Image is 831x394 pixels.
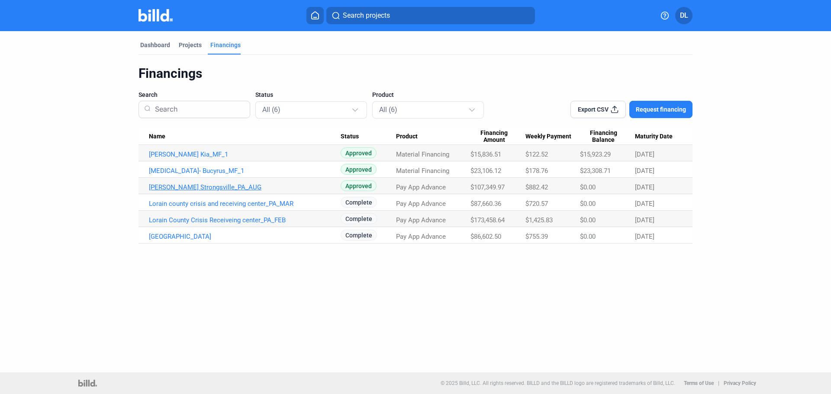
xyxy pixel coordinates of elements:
[580,129,635,144] div: Financing Balance
[525,200,548,208] span: $720.57
[635,200,654,208] span: [DATE]
[372,90,394,99] span: Product
[149,133,165,141] span: Name
[580,183,596,191] span: $0.00
[680,10,688,21] span: DL
[525,133,571,141] span: Weekly Payment
[396,233,446,240] span: Pay App Advance
[525,216,553,224] span: $1,425.83
[341,197,377,208] span: Complete
[724,380,756,386] b: Privacy Policy
[525,151,548,158] span: $122.52
[684,380,714,386] b: Terms of Use
[149,167,341,175] a: [MEDICAL_DATA]- Bucyrus_MF_1
[396,151,449,158] span: Material Financing
[580,167,611,175] span: $23,308.71
[635,167,654,175] span: [DATE]
[396,183,446,191] span: Pay App Advance
[470,129,518,144] span: Financing Amount
[629,101,692,118] button: Request financing
[580,200,596,208] span: $0.00
[580,216,596,224] span: $0.00
[470,129,525,144] div: Financing Amount
[138,65,692,82] div: Financings
[341,164,377,175] span: Approved
[635,216,654,224] span: [DATE]
[525,183,548,191] span: $882.42
[635,151,654,158] span: [DATE]
[149,200,341,208] a: Lorain county crisis and receiving center_PA_MAR
[179,41,202,49] div: Projects
[341,180,377,191] span: Approved
[580,233,596,240] span: $0.00
[343,10,390,21] span: Search projects
[138,90,158,99] span: Search
[470,151,501,158] span: $15,836.51
[470,183,505,191] span: $107,349.97
[635,133,673,141] span: Maturity Date
[718,380,719,386] p: |
[341,213,377,224] span: Complete
[341,147,377,158] span: Approved
[636,105,686,114] span: Request financing
[149,151,341,158] a: [PERSON_NAME] Kia_MF_1
[326,7,535,24] button: Search projects
[470,200,501,208] span: $87,660.36
[470,216,505,224] span: $173,458.64
[525,133,580,141] div: Weekly Payment
[210,41,241,49] div: Financings
[149,183,341,191] a: [PERSON_NAME] Strongsville_PA_AUG
[470,233,501,240] span: $86,602.50
[341,230,377,240] span: Complete
[138,9,173,22] img: Billd Company Logo
[78,380,97,387] img: logo
[396,200,446,208] span: Pay App Advance
[525,233,548,240] span: $755.39
[580,151,611,158] span: $15,923.29
[675,7,692,24] button: DL
[570,101,626,118] button: Export CSV
[396,133,470,141] div: Product
[140,41,170,49] div: Dashboard
[635,183,654,191] span: [DATE]
[149,216,341,224] a: Lorain County Crisis Receiveing center_PA_FEB
[635,233,654,240] span: [DATE]
[580,129,627,144] span: Financing Balance
[396,133,418,141] span: Product
[151,98,245,121] input: Search
[396,216,446,224] span: Pay App Advance
[341,133,396,141] div: Status
[149,133,341,141] div: Name
[635,133,682,141] div: Maturity Date
[255,90,273,99] span: Status
[441,380,675,386] p: © 2025 Billd, LLC. All rights reserved. BILLD and the BILLD logo are registered trademarks of Bil...
[262,106,280,114] mat-select-trigger: All (6)
[578,105,609,114] span: Export CSV
[470,167,501,175] span: $23,106.12
[149,233,341,240] a: [GEOGRAPHIC_DATA]
[525,167,548,175] span: $178.76
[341,133,359,141] span: Status
[396,167,449,175] span: Material Financing
[379,106,397,114] mat-select-trigger: All (6)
